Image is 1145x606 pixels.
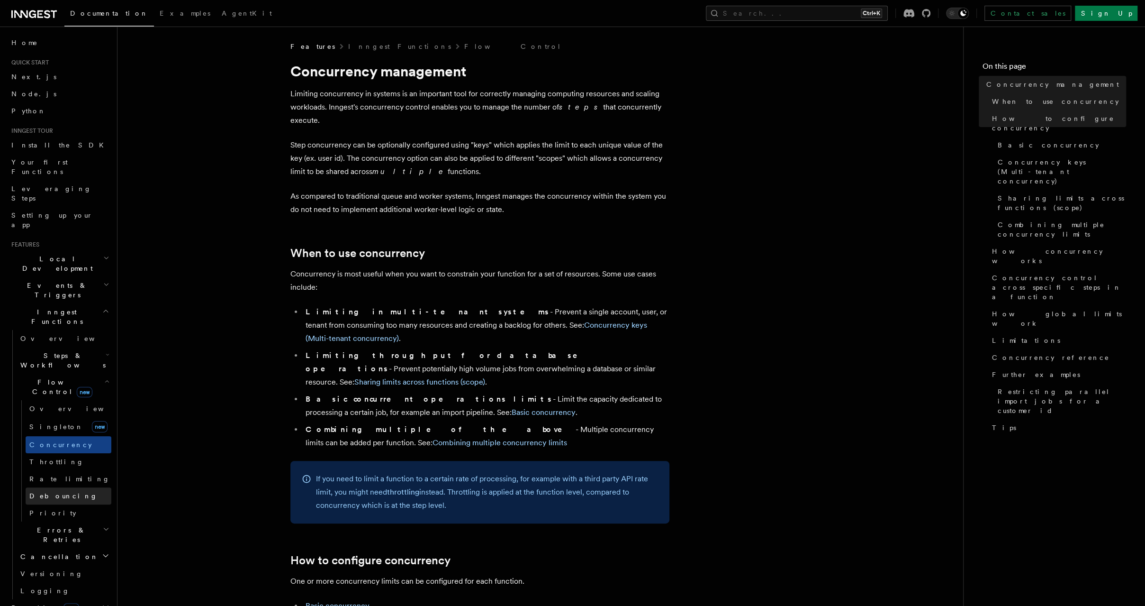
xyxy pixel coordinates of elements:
span: Debouncing [29,492,98,500]
a: Combining multiple concurrency limits [433,438,567,447]
a: Limitations [988,332,1126,349]
strong: Limiting throughput for database operations [306,351,591,373]
a: Examples [154,3,216,26]
p: Limiting concurrency in systems is an important tool for correctly managing computing resources a... [290,87,669,127]
span: Logging [20,587,70,595]
a: Singletonnew [26,417,111,436]
span: new [77,387,92,397]
em: multiple [372,167,448,176]
a: Restricting parallel import jobs for a customer id [994,383,1126,419]
a: Your first Functions [8,154,111,180]
a: When to use concurrency [988,93,1126,110]
li: - Prevent a single account, user, or tenant from consuming too many resources and creating a back... [303,305,669,345]
button: Steps & Workflows [17,347,111,374]
span: Singleton [29,423,83,431]
button: Inngest Functions [8,303,111,330]
strong: Combining multiple of the above [306,425,576,434]
button: Errors & Retries [17,522,111,548]
span: Errors & Retries [17,525,103,544]
em: steps [559,102,603,111]
a: Sharing limits across functions (scope) [994,190,1126,216]
button: Cancellation [17,548,111,565]
kbd: Ctrl+K [861,9,882,18]
a: Concurrency [26,436,111,453]
a: Concurrency keys (Multi-tenant concurrency) [994,154,1126,190]
button: Local Development [8,250,111,277]
a: Concurrency management [983,76,1126,93]
a: Install the SDK [8,137,111,154]
span: Versioning [20,570,83,578]
span: Setting up your app [11,211,93,229]
li: - Prevent potentially high volume jobs from overwhelming a database or similar resource. See: . [303,349,669,389]
span: Combining multiple concurrency limits [998,220,1126,239]
a: Sharing limits across functions (scope) [354,377,485,386]
p: Concurrency is most useful when you want to constrain your function for a set of resources. Some ... [290,267,669,294]
a: Throttling [26,453,111,470]
a: Priority [26,505,111,522]
a: When to use concurrency [290,247,425,260]
p: If you need to limit a function to a certain rate of processing, for example with a third party A... [316,472,658,512]
strong: Basic concurrent operations limits [306,395,553,404]
a: AgentKit [216,3,278,26]
span: Restricting parallel import jobs for a customer id [998,387,1126,415]
span: Basic concurrency [998,140,1099,150]
span: Overview [29,405,127,413]
li: - Multiple concurrency limits can be added per function. See: [303,423,669,450]
span: When to use concurrency [992,97,1119,106]
span: new [92,421,108,432]
span: Inngest tour [8,127,53,135]
span: Concurrency [29,441,92,449]
span: Flow Control [17,377,104,396]
a: Flow Control [464,42,561,51]
span: Further examples [992,370,1080,379]
a: Basic concurrency [994,137,1126,154]
span: Limitations [992,336,1060,345]
span: Rate limiting [29,475,110,483]
p: As compared to traditional queue and worker systems, Inngest manages the concurrency within the s... [290,190,669,216]
span: Concurrency control across specific steps in a function [992,273,1126,302]
a: Logging [17,582,111,599]
span: Examples [160,9,210,17]
span: Features [8,241,39,248]
a: Concurrency reference [988,349,1126,366]
a: Combining multiple concurrency limits [994,216,1126,243]
span: Your first Functions [11,158,68,175]
span: Next.js [11,73,56,81]
div: Flow Controlnew [17,400,111,522]
span: Quick start [8,59,49,66]
span: How to configure concurrency [992,114,1126,133]
a: Inngest Functions [348,42,451,51]
a: How to configure concurrency [290,554,451,567]
a: Versioning [17,565,111,582]
a: Node.js [8,85,111,102]
span: Concurrency reference [992,353,1109,362]
a: How concurrency works [988,243,1126,269]
div: Inngest Functions [8,330,111,599]
span: Overview [20,335,118,342]
button: Toggle dark mode [946,8,969,19]
span: Features [290,42,335,51]
a: Concurrency control across specific steps in a function [988,269,1126,305]
a: Next.js [8,68,111,85]
span: Inngest Functions [8,307,102,326]
p: Step concurrency can be optionally configured using "keys" which applies the limit to each unique... [290,138,669,178]
li: - Limit the capacity dedicated to processing a certain job, for example an import pipeline. See: . [303,393,669,419]
span: Home [11,38,38,47]
a: throttling [387,487,419,496]
a: Further examples [988,366,1126,383]
span: How global limits work [992,309,1126,328]
h1: Concurrency management [290,63,669,80]
span: Steps & Workflows [17,351,106,370]
button: Events & Triggers [8,277,111,303]
a: Python [8,102,111,119]
span: Concurrency keys (Multi-tenant concurrency) [998,157,1126,186]
a: Sign Up [1075,6,1137,21]
a: Overview [17,330,111,347]
span: Throttling [29,458,84,466]
span: Install the SDK [11,141,109,149]
a: Overview [26,400,111,417]
a: Documentation [64,3,154,27]
span: Sharing limits across functions (scope) [998,193,1126,212]
a: Setting up your app [8,207,111,233]
span: Concurrency management [986,80,1119,89]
